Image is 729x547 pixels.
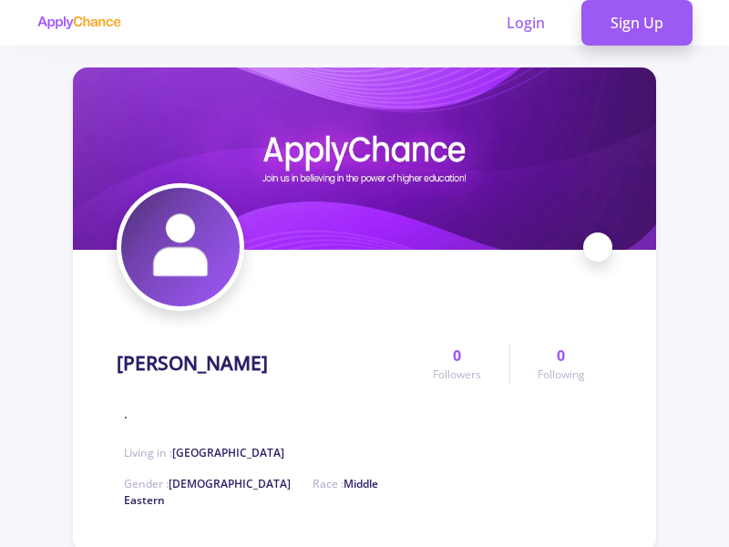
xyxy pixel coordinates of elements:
img: Fatima Farahaniavatar [121,188,240,306]
span: 0 [557,345,565,366]
span: Gender : [124,476,291,491]
span: Race : [124,476,378,508]
span: [GEOGRAPHIC_DATA] [172,445,284,460]
a: 0Followers [406,345,508,383]
span: Middle Eastern [124,476,378,508]
span: [DEMOGRAPHIC_DATA] [169,476,291,491]
h1: [PERSON_NAME] [117,352,268,375]
span: . [124,404,128,423]
span: Followers [433,366,481,383]
a: 0Following [509,345,612,383]
img: Fatima Farahanicover image [73,67,656,250]
span: 0 [453,345,461,366]
span: Following [538,366,585,383]
img: applychance logo text only [36,15,121,30]
span: Living in : [124,445,284,460]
